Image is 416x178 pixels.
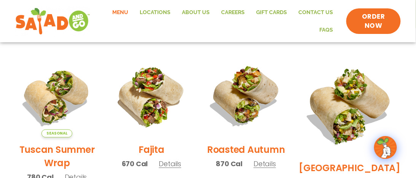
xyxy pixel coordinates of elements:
[354,12,393,30] span: ORDER NOW
[176,4,215,21] a: About Us
[16,143,99,170] h2: Tuscan Summer Wrap
[375,137,396,158] img: wpChatIcon
[159,159,182,169] span: Details
[122,159,148,169] span: 670 Cal
[98,4,339,38] nav: Menu
[253,159,276,169] span: Details
[216,159,243,169] span: 870 Cal
[134,4,176,21] a: Locations
[204,54,287,137] img: Product photo for Roasted Autumn Wrap
[16,54,99,137] img: Product photo for Tuscan Summer Wrap
[293,4,339,21] a: Contact Us
[207,143,285,157] h2: Roasted Autumn
[107,4,134,21] a: Menu
[314,21,339,39] a: FAQs
[110,54,193,137] img: Product photo for Fajita Wrap
[346,8,401,34] a: ORDER NOW
[139,143,164,157] h2: Fajita
[41,130,72,138] span: Seasonal
[215,4,250,21] a: Careers
[299,162,401,175] h2: [GEOGRAPHIC_DATA]
[15,6,90,37] img: new-SAG-logo-768×292
[250,4,293,21] a: GIFT CARDS
[299,54,401,156] img: Product photo for BBQ Ranch Wrap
